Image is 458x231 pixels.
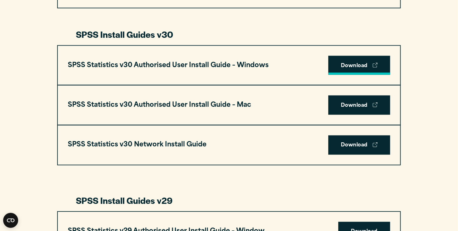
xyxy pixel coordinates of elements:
button: Open CMP widget [3,213,18,228]
h3: SPSS Install Guides v29 [76,195,382,207]
h3: SPSS Statistics v30 Authorised User Install Guide – Mac [68,99,251,111]
a: Download [328,135,390,155]
h3: SPSS Install Guides v30 [76,28,382,40]
a: Download [328,96,390,115]
h3: SPSS Statistics v30 Network Install Guide [68,139,207,151]
a: Download [328,56,390,75]
h3: SPSS Statistics v30 Authorised User Install Guide – Windows [68,60,269,71]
